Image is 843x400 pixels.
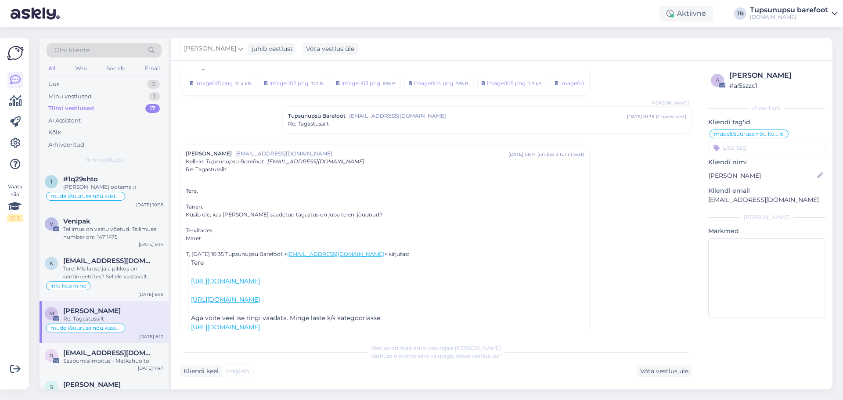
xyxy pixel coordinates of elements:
div: Web [73,63,89,74]
span: mudeli/suuruse nõu küsimine [50,325,121,331]
span: [PERSON_NAME] [651,100,689,106]
span: Tere [191,259,204,267]
a: [URL][DOMAIN_NAME] [191,277,260,285]
span: Re: Tagastussilt [186,166,227,173]
div: Kliendi info [708,105,825,112]
span: [EMAIL_ADDRESS][DOMAIN_NAME] [235,150,508,158]
span: Tupsunupsu Barefoot [206,158,264,165]
div: image004.png [414,79,453,87]
span: mudeli/suuruse nõu küsimine [50,194,121,199]
p: Kliendi email [708,186,825,195]
div: image005.png [487,79,526,87]
div: Uus [48,80,59,89]
div: juhib vestlust [248,44,293,54]
div: AI Assistent [48,116,81,125]
div: Vaata siia [7,183,23,222]
div: image002.png [270,79,308,87]
div: Küsib üle, kas [PERSON_NAME] saadetud tagastus on juba teieni jõudnud? [186,211,584,219]
span: Tupsunupsu Barefoot [288,112,346,120]
div: Võta vestlus üle [637,365,692,377]
div: Tiimi vestlused [48,104,94,113]
span: M [49,310,54,317]
div: ( 2 päeva eest ) [656,113,686,120]
input: Lisa tag [708,141,825,154]
span: [PERSON_NAME] [186,150,232,158]
div: [DATE] 9:14 [139,241,163,248]
span: [PERSON_NAME] [184,44,236,54]
p: Kliendi nimi [708,158,825,167]
span: Re: Tagastussilt [288,120,329,128]
p: Kliendi tag'id [708,118,825,127]
span: Maret Laurimaa [63,307,121,315]
div: [DOMAIN_NAME] [750,14,828,21]
a: [URL][DOMAIN_NAME] [191,295,260,303]
i: „Võtke vestlus üle” [453,353,501,359]
span: mudeli/suuruse nõu küsimine [714,131,778,137]
a: [EMAIL_ADDRESS][DOMAIN_NAME] [287,251,384,257]
span: [EMAIL_ADDRESS][DOMAIN_NAME] [267,158,364,165]
input: Lisa nimi [709,171,815,180]
div: Re: Tagastussilt [63,315,163,323]
div: T, [DATE] 10:35 Tupsunupsu Barefoot < > kirjutas: [186,250,584,258]
img: Askly Logo [7,45,24,61]
div: Saapumisilmoitus - Matkahuolto [63,357,163,365]
div: 0 [147,80,160,89]
div: Võta vestlus üle [303,43,358,55]
p: Märkmed [708,227,825,236]
div: Tupsunupsu barefoot [750,7,828,14]
div: [PERSON_NAME] [708,213,825,221]
span: Otsi kliente [54,46,90,55]
div: [DATE] 8:55 [138,291,163,298]
div: [DATE] 10:35 [627,113,654,120]
span: 1 [50,178,52,185]
span: S [50,384,53,390]
div: # al5szzc1 [729,81,823,90]
span: Vestluse ülevõtmiseks vajutage [371,353,501,359]
a: [URL][DOMAIN_NAME] [191,323,260,331]
div: 12.4 kB [234,79,252,87]
div: [DATE] 10:58 [136,202,163,208]
div: Socials [105,63,126,74]
span: [EMAIL_ADDRESS][DOMAIN_NAME] [349,112,627,120]
div: 1 [149,92,160,101]
span: kaisakopper@gmail.com [63,257,155,265]
div: 2.3 kB [527,79,543,87]
div: [DATE] 7:47 [138,365,163,371]
div: image005.png [560,79,599,87]
div: [PERSON_NAME] [729,70,823,81]
div: image003.png [342,79,380,87]
span: Kellele : [186,158,204,165]
div: Email [143,63,162,74]
span: V [50,220,53,227]
div: [DATE] 8:17 [139,333,163,340]
span: n [49,352,54,359]
div: Aktiivne [659,6,713,22]
div: Tere! Mis lapse jala pikkus on sentimeetrites? Sellele vastavalt võtate soki suuruse. Varu ei pea... [63,265,163,281]
div: 786 B [455,79,469,87]
span: a [716,77,720,83]
div: 2 / 3 [7,214,23,222]
div: Tänan. [186,203,584,211]
div: Minu vestlused [48,92,92,101]
span: #1q29shto [63,175,98,183]
span: noreply@matkahuolto.fi [63,349,155,357]
div: ( umbes 3 tunni eest ) [537,151,584,158]
div: Kliendi keel [180,367,219,376]
div: Tellimus on vastu võetud. Tellimuse number on:: 14711475 [63,225,163,241]
span: Venipak [63,217,90,225]
div: 301 B [310,79,324,87]
div: image001.png [195,79,233,87]
div: Kõik [48,128,61,137]
span: Vestlus on määratud kasutajale [PERSON_NAME] [371,345,501,351]
a: Tupsunupsu barefoot[DOMAIN_NAME] [750,7,838,21]
div: [DATE] 08:17 [508,151,536,158]
div: [PERSON_NAME] ootama :) [63,183,163,191]
span: English [226,367,249,376]
div: TB [734,7,746,20]
p: [EMAIL_ADDRESS][DOMAIN_NAME] [708,195,825,205]
div: Arhiveeritud [48,141,84,149]
span: Sirli Kivisalu [63,381,121,389]
div: 17 [145,104,160,113]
